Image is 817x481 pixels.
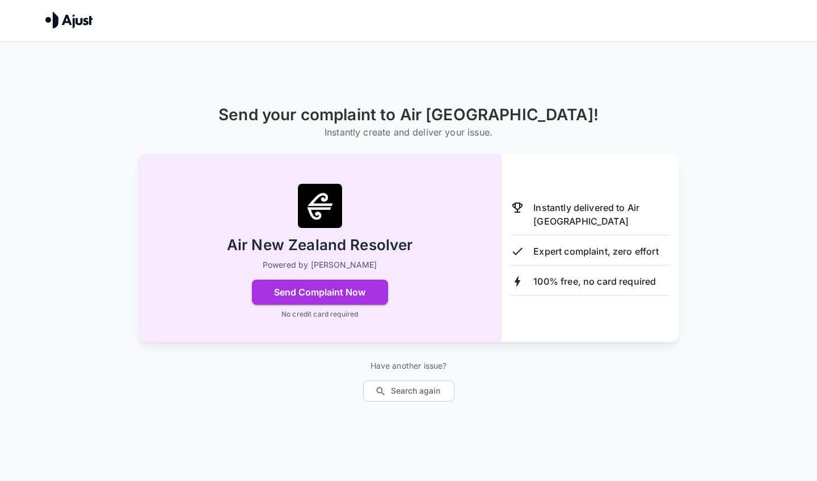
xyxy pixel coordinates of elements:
img: Ajust [45,11,93,28]
p: 100% free, no card required [533,275,656,288]
h6: Instantly create and deliver your issue. [218,124,599,140]
p: Have another issue? [363,360,454,372]
p: Expert complaint, zero effort [533,244,658,258]
h1: Send your complaint to Air [GEOGRAPHIC_DATA]! [218,106,599,124]
img: Air New Zealand [297,183,343,229]
p: No credit card required [281,309,358,319]
button: Send Complaint Now [252,280,388,305]
h2: Air New Zealand Resolver [227,235,413,255]
button: Search again [363,381,454,402]
p: Powered by [PERSON_NAME] [263,259,377,271]
p: Instantly delivered to Air [GEOGRAPHIC_DATA] [533,201,670,228]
